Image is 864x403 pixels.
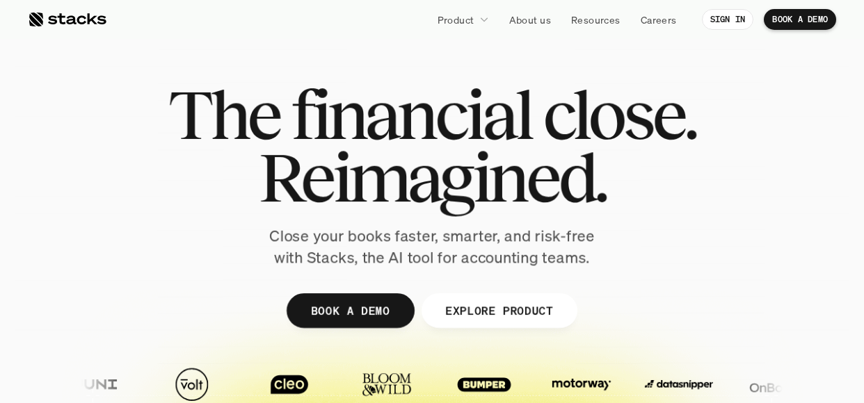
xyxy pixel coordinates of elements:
a: BOOK A DEMO [287,293,415,328]
span: financial [291,83,531,146]
p: BOOK A DEMO [772,15,828,24]
span: Reimagined. [259,146,606,208]
span: The [168,83,279,146]
p: Product [438,13,474,27]
p: BOOK A DEMO [311,300,390,320]
p: Resources [571,13,621,27]
p: SIGN IN [710,15,746,24]
p: EXPLORE PRODUCT [445,300,553,320]
a: Careers [632,7,685,32]
a: SIGN IN [702,9,754,30]
a: BOOK A DEMO [764,9,836,30]
p: Close your books faster, smarter, and risk-free with Stacks, the AI tool for accounting teams. [258,225,606,268]
span: close. [543,83,696,146]
a: Resources [563,7,629,32]
p: About us [509,13,551,27]
p: Careers [641,13,677,27]
a: EXPLORE PRODUCT [421,293,577,328]
a: About us [501,7,559,32]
